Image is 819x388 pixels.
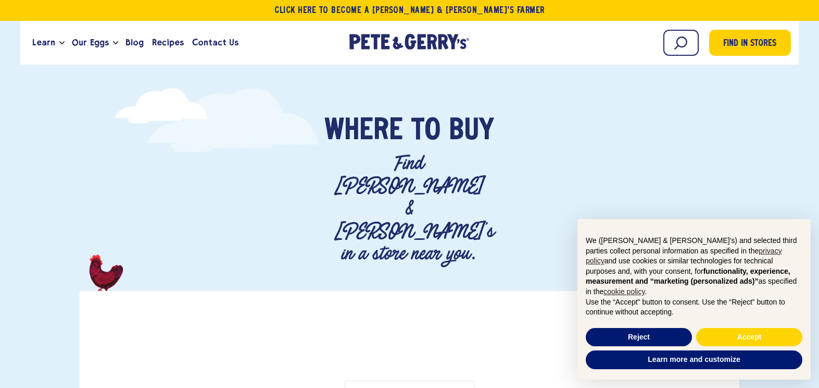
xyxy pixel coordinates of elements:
a: Recipes [148,29,188,57]
a: cookie policy [603,287,645,296]
span: Learn [32,36,55,49]
button: Learn more and customize [586,350,802,369]
button: Open the dropdown menu for Our Eggs [113,41,118,45]
p: Use the “Accept” button to consent. Use the “Reject” button to continue without accepting. [586,297,802,318]
span: Buy [449,116,494,147]
a: Our Eggs [68,29,112,57]
span: Find in Stores [723,37,776,51]
a: Contact Us [188,29,243,57]
button: Open the dropdown menu for Learn [59,41,65,45]
button: Accept [696,328,802,347]
span: Blog [125,36,144,49]
span: Where [324,116,403,147]
span: To [411,116,440,147]
p: Find [PERSON_NAME] & [PERSON_NAME]'s in a store near you. [334,152,484,265]
a: Blog [121,29,148,57]
span: Our Eggs [72,36,108,49]
a: Learn [28,29,59,57]
span: Recipes [152,36,184,49]
a: Find in Stores [709,30,791,56]
button: Reject [586,328,692,347]
input: Search [663,30,699,56]
p: We ([PERSON_NAME] & [PERSON_NAME]'s) and selected third parties collect personal information as s... [586,236,802,297]
span: Contact Us [192,36,238,49]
